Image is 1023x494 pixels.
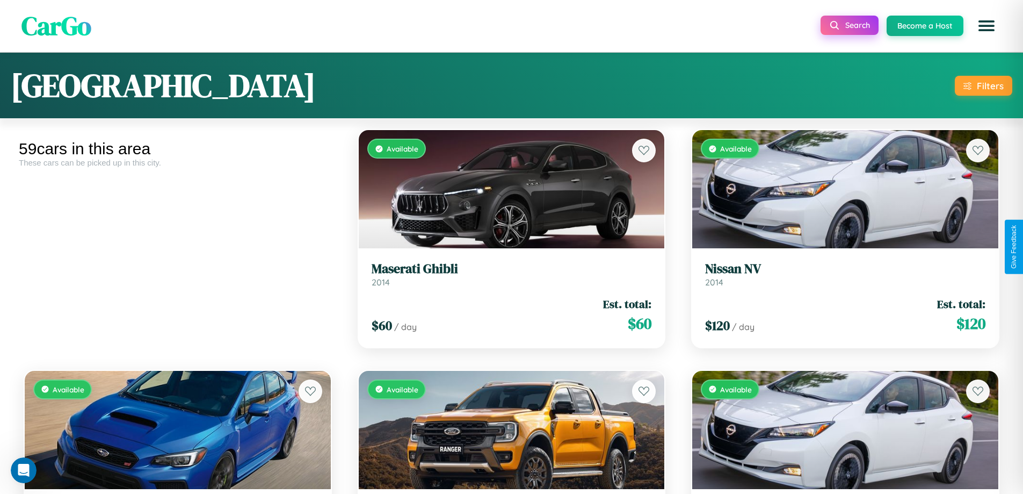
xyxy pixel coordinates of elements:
span: Available [720,144,752,153]
div: 59 cars in this area [19,140,337,158]
div: Give Feedback [1010,225,1018,269]
div: These cars can be picked up in this city. [19,158,337,167]
span: Available [53,385,84,394]
span: CarGo [21,8,91,44]
button: Open menu [971,11,1002,41]
span: $ 120 [705,317,730,334]
button: Become a Host [887,16,963,36]
span: 2014 [705,277,723,288]
h3: Nissan NV [705,261,985,277]
span: Available [387,385,418,394]
h3: Maserati Ghibli [372,261,652,277]
span: Search [845,20,870,30]
span: / day [394,321,417,332]
span: $ 60 [628,313,651,334]
button: Search [821,16,879,35]
span: / day [732,321,754,332]
span: $ 60 [372,317,392,334]
button: Filters [955,76,1012,96]
div: Filters [977,80,1004,91]
span: 2014 [372,277,390,288]
h1: [GEOGRAPHIC_DATA] [11,63,316,108]
a: Nissan NV2014 [705,261,985,288]
span: Est. total: [603,296,651,312]
span: Est. total: [937,296,985,312]
span: $ 120 [956,313,985,334]
span: Available [387,144,418,153]
span: Available [720,385,752,394]
iframe: Intercom live chat [11,457,37,483]
a: Maserati Ghibli2014 [372,261,652,288]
